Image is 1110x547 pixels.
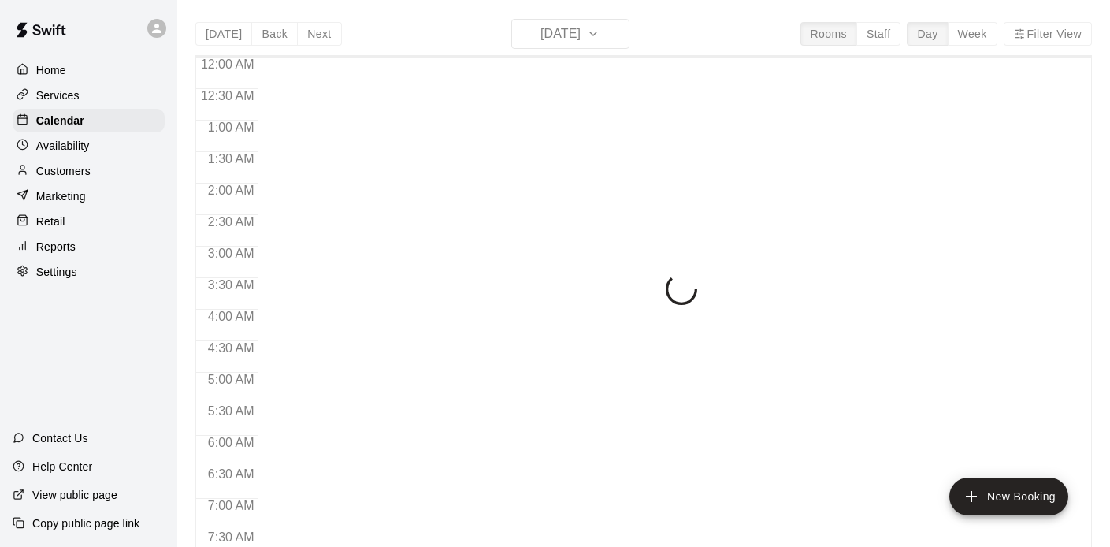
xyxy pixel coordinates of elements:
span: 7:30 AM [204,530,258,544]
span: 5:30 AM [204,404,258,418]
p: View public page [32,487,117,503]
span: 7:00 AM [204,499,258,512]
span: 2:00 AM [204,184,258,197]
a: Customers [13,159,165,183]
p: Availability [36,138,90,154]
p: Retail [36,214,65,229]
span: 6:00 AM [204,436,258,449]
span: 12:30 AM [197,89,258,102]
span: 3:30 AM [204,278,258,292]
span: 6:30 AM [204,467,258,481]
a: Reports [13,235,165,259]
span: 2:30 AM [204,215,258,229]
a: Retail [13,210,165,233]
span: 1:00 AM [204,121,258,134]
span: 1:30 AM [204,152,258,166]
a: Settings [13,260,165,284]
a: Calendar [13,109,165,132]
p: Reports [36,239,76,255]
p: Help Center [32,459,92,474]
p: Contact Us [32,430,88,446]
p: Copy public page link [32,515,139,531]
span: 3:00 AM [204,247,258,260]
span: 4:00 AM [204,310,258,323]
span: 5:00 AM [204,373,258,386]
span: 12:00 AM [197,58,258,71]
p: Marketing [36,188,86,204]
span: 4:30 AM [204,341,258,355]
p: Settings [36,264,77,280]
p: Home [36,62,66,78]
button: add [949,478,1068,515]
p: Services [36,87,80,103]
p: Customers [36,163,91,179]
a: Home [13,58,165,82]
p: Calendar [36,113,84,128]
a: Availability [13,134,165,158]
a: Marketing [13,184,165,208]
a: Services [13,84,165,107]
